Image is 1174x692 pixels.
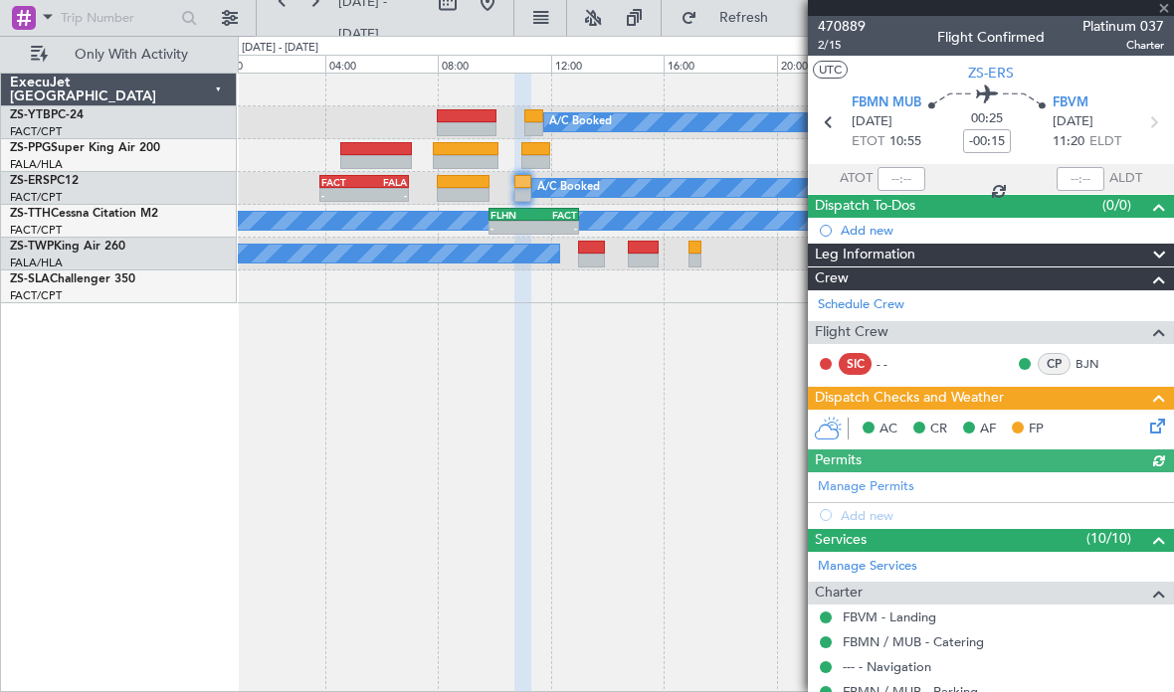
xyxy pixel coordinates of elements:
a: ZS-PPGSuper King Air 200 [10,142,160,154]
div: SIC [839,353,872,375]
button: UTC [813,61,848,79]
a: FBVM - Landing [843,608,936,625]
span: 00:25 [971,109,1003,129]
span: ZS-PPG [10,142,51,154]
div: 20:00 [777,55,889,73]
div: Add new [841,222,1164,239]
a: ZS-TWPKing Air 260 [10,241,125,253]
a: Manage Services [818,557,917,577]
div: A/C Booked [537,173,600,203]
div: - [321,189,364,201]
span: [DATE] [852,112,892,132]
span: ZS-TWP [10,241,54,253]
a: FALA/HLA [10,256,63,270]
span: 2/15 [818,37,866,54]
div: FALA [364,176,407,188]
div: CP [1038,353,1071,375]
div: - [364,189,407,201]
div: [DATE] - [DATE] [242,40,318,57]
span: Refresh [701,11,785,25]
span: ALDT [1109,169,1142,189]
span: ZS-YTB [10,109,51,121]
span: ZS-TTH [10,208,51,220]
div: FACT [533,209,576,221]
a: FACT/CPT [10,223,62,238]
span: ZS-ERS [968,63,1014,84]
span: Flight Crew [815,321,888,344]
a: --- - Navigation [843,658,931,675]
span: AC [880,420,897,439]
span: ETOT [852,132,884,152]
a: ZS-YTBPC-24 [10,109,84,121]
span: 11:20 [1053,132,1084,152]
span: (10/10) [1086,528,1131,549]
span: Only With Activity [52,48,210,62]
span: CR [930,420,947,439]
div: 12:00 [551,55,664,73]
div: 04:00 [325,55,438,73]
span: 470889 [818,16,866,37]
div: - [533,222,576,234]
span: Leg Information [815,244,915,266]
div: Flight Confirmed [937,27,1045,48]
a: FBMN / MUB - Catering [843,633,984,650]
div: - - [877,355,921,373]
div: FLHN [490,209,533,221]
span: Charter [1082,37,1164,54]
div: 16:00 [664,55,776,73]
a: FACT/CPT [10,124,62,139]
span: FBMN MUB [852,93,921,113]
div: A/C Booked [549,107,612,137]
a: BJN [1076,355,1120,373]
a: FACT/CPT [10,288,62,303]
a: FACT/CPT [10,190,62,205]
span: ELDT [1089,132,1121,152]
a: ZS-ERSPC12 [10,175,79,187]
span: Services [815,529,867,552]
button: Refresh [672,2,791,34]
span: ZS-SLA [10,273,50,285]
span: (0/0) [1102,195,1131,216]
span: FP [1029,420,1044,439]
a: FALA/HLA [10,157,63,172]
input: Trip Number [61,3,175,33]
a: ZS-TTHCessna Citation M2 [10,208,158,220]
span: Charter [815,582,863,605]
div: FACT [321,176,364,188]
div: 08:00 [438,55,550,73]
span: ZS-ERS [10,175,50,187]
a: ZS-SLAChallenger 350 [10,273,135,285]
button: Only With Activity [22,39,216,71]
span: [DATE] [1053,112,1093,132]
span: AF [980,420,996,439]
div: - [490,222,533,234]
span: 10:55 [889,132,921,152]
span: FBVM [1053,93,1088,113]
span: ATOT [840,169,873,189]
a: Schedule Crew [818,295,904,315]
span: Dispatch Checks and Weather [815,387,1004,410]
span: Platinum 037 [1082,16,1164,37]
span: Crew [815,267,849,290]
span: Dispatch To-Dos [815,195,915,218]
div: 00:00 [212,55,324,73]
